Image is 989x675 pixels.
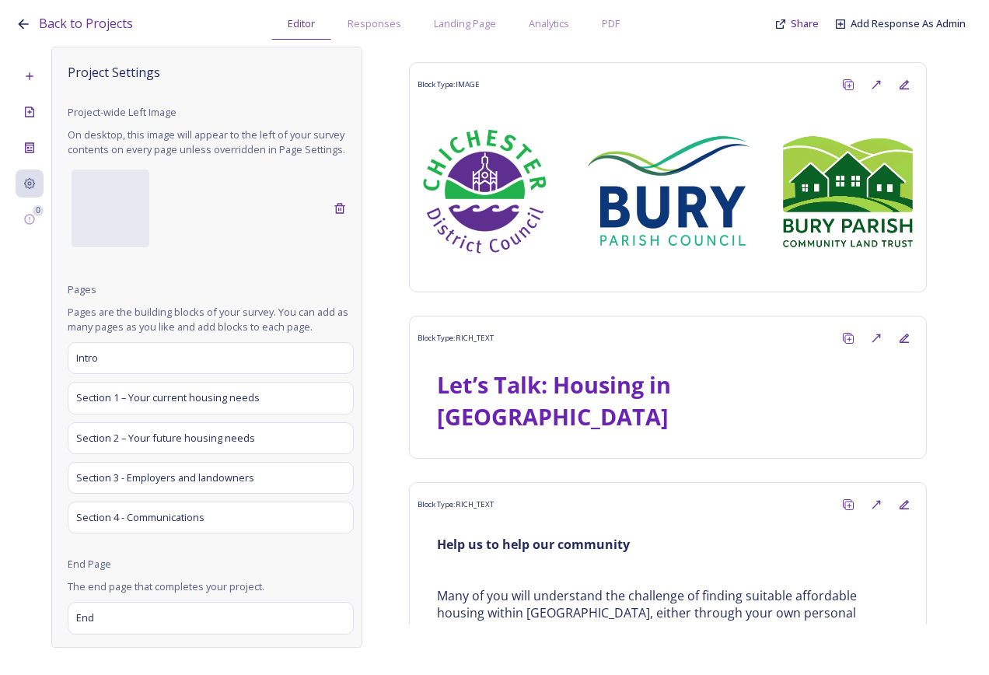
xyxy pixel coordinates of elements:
span: Block Type: RICH_TEXT [418,499,494,510]
span: Analytics [529,16,569,31]
span: Section 4 - Communications [76,510,204,525]
span: Landing Page [434,16,496,31]
span: Responses [348,16,401,31]
span: Intro [76,351,98,365]
span: Share [791,16,819,30]
strong: Help us to help our community [437,536,630,553]
div: 0 [33,205,44,216]
strong: Let’s Talk: Housing in [GEOGRAPHIC_DATA] [437,369,676,432]
span: End Page [68,557,111,572]
span: Block Type: RICH_TEXT [418,333,494,344]
span: Project-wide Left Image [68,105,176,120]
span: Block Type: IMAGE [418,79,480,90]
span: Add Response As Admin [851,16,966,30]
span: Project Settings [68,63,354,82]
span: Pages [68,282,96,297]
span: Pages are the building blocks of your survey. You can add as many pages as you like and add block... [68,305,354,334]
span: The end page that completes your project. [68,579,354,594]
a: Add Response As Admin [851,16,966,31]
span: On desktop, this image will appear to the left of your survey contents on every page unless overr... [68,128,354,157]
span: End [76,610,94,625]
a: Back to Projects [39,14,133,33]
span: Section 1 – Your current housing needs [76,390,260,405]
span: Section 2 – Your future housing needs [76,431,255,446]
span: Back to Projects [39,15,133,32]
span: Section 3 - Employers and landowners [76,470,254,485]
span: Editor [288,16,315,31]
span: PDF [602,16,620,31]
